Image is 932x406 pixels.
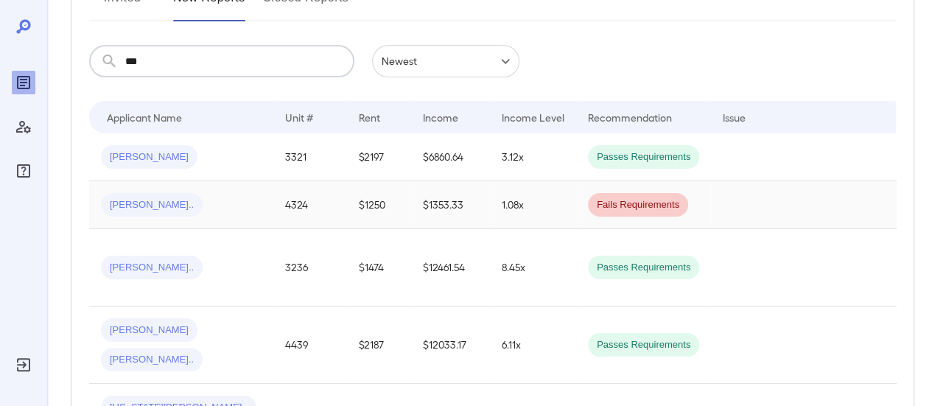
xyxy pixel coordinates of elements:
span: Fails Requirements [588,198,688,212]
div: Income Level [502,108,564,126]
span: Passes Requirements [588,261,699,275]
td: $1250 [347,181,411,229]
td: 3.12x [490,133,576,181]
div: Unit # [285,108,313,126]
span: [PERSON_NAME].. [101,198,203,212]
div: Income [423,108,458,126]
td: 8.45x [490,229,576,307]
div: Manage Users [12,115,35,139]
td: 3236 [273,229,347,307]
span: Passes Requirements [588,150,699,164]
td: 1.08x [490,181,576,229]
span: Passes Requirements [588,338,699,352]
td: 4439 [273,307,347,384]
div: Reports [12,71,35,94]
td: $2197 [347,133,411,181]
div: Rent [359,108,382,126]
td: $12461.54 [411,229,490,307]
td: 3321 [273,133,347,181]
span: [PERSON_NAME].. [101,353,203,367]
div: FAQ [12,159,35,183]
div: Newest [372,45,519,77]
td: 6.11x [490,307,576,384]
td: $1474 [347,229,411,307]
td: $1353.33 [411,181,490,229]
div: Log Out [12,353,35,377]
div: Issue [723,108,746,126]
td: $6860.64 [411,133,490,181]
span: [PERSON_NAME].. [101,261,203,275]
div: Applicant Name [107,108,182,126]
span: [PERSON_NAME] [101,323,197,337]
td: 4324 [273,181,347,229]
td: $2187 [347,307,411,384]
td: $12033.17 [411,307,490,384]
div: Recommendation [588,108,672,126]
span: [PERSON_NAME] [101,150,197,164]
